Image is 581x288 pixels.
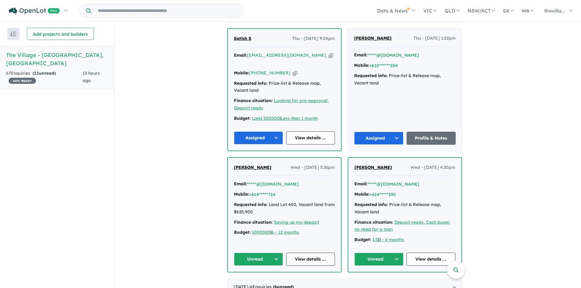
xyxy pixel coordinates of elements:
[234,35,251,42] a: Satish S
[234,201,335,216] div: Land Lot 402, Vacant land from $635,900
[354,219,393,225] strong: Finance situation:
[286,131,335,144] a: View details ...
[354,181,368,187] strong: Email:
[281,116,318,121] a: Less than 1 month
[354,202,388,207] strong: Requested info:
[234,70,249,76] strong: Mobile:
[354,236,455,244] div: |
[354,35,392,42] a: [PERSON_NAME]
[329,52,333,59] button: Copy
[27,28,94,40] button: Add projects and builders
[234,181,247,187] strong: Email:
[286,253,335,266] a: View details ...
[372,237,378,242] a: 1.5
[83,70,100,83] span: 13 hours ago
[34,70,39,76] span: 11
[9,78,36,84] span: 40 % READY
[407,132,456,145] a: Profile & Notes
[234,115,335,122] div: |
[252,229,271,235] a: 1000000
[234,191,249,197] strong: Mobile:
[234,165,271,170] span: [PERSON_NAME]
[354,165,392,170] span: [PERSON_NAME]
[354,62,369,68] strong: Mobile:
[234,253,283,266] button: Unread
[411,164,455,171] span: Wed - [DATE] 4:30pm
[354,72,456,87] div: Price-list & Release map, Vacant land
[234,164,271,171] a: [PERSON_NAME]
[354,237,371,242] strong: Budget:
[354,73,388,78] strong: Requested info:
[354,35,392,41] span: [PERSON_NAME]
[234,219,273,225] strong: Finance situation:
[271,229,299,235] a: 6 - 12 months
[354,132,403,145] button: Assigned
[354,164,392,171] a: [PERSON_NAME]
[414,35,456,42] span: Thu - [DATE] 1:22pm
[234,52,247,58] strong: Email:
[354,191,370,197] strong: Mobile:
[354,52,367,58] strong: Email:
[6,51,108,67] h5: The Village - [GEOGRAPHIC_DATA] , [GEOGRAPHIC_DATA]
[249,70,290,76] a: [PHONE_NUMBER]
[291,164,335,171] span: Wed - [DATE] 5:36pm
[10,32,16,36] img: sort.svg
[9,7,60,15] img: Openlot PRO Logo White
[234,98,329,111] a: Looking for pre-approval, Deposit ready
[544,8,565,14] span: thevilla...
[234,98,273,103] strong: Finance situation:
[354,219,450,232] a: Deposit ready, Cash buyer, no need for a loan
[234,80,267,86] strong: Requested info:
[247,52,326,58] a: [EMAIL_ADDRESS][DOMAIN_NAME]
[234,36,251,41] span: Satish S
[354,201,455,216] div: Price-list & Release map, Vacant land
[234,229,335,236] div: |
[33,70,56,76] strong: ( unread)
[234,131,283,144] button: Assigned
[6,70,83,84] div: 67 Enquir ies
[274,219,319,225] a: Saving up my deposit
[234,116,251,121] strong: Budget:
[407,253,456,266] a: View details ...
[252,116,280,121] a: Land 500000
[292,35,335,42] span: Thu - [DATE] 9:24pm
[354,253,403,266] button: Unread
[293,70,297,76] button: Copy
[379,237,404,242] a: 3 - 6 months
[234,229,251,235] strong: Budget:
[234,202,267,207] strong: Requested info:
[92,4,243,17] input: Try estate name, suburb, builder or developer
[234,80,335,94] div: Price-list & Release map, Vacant land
